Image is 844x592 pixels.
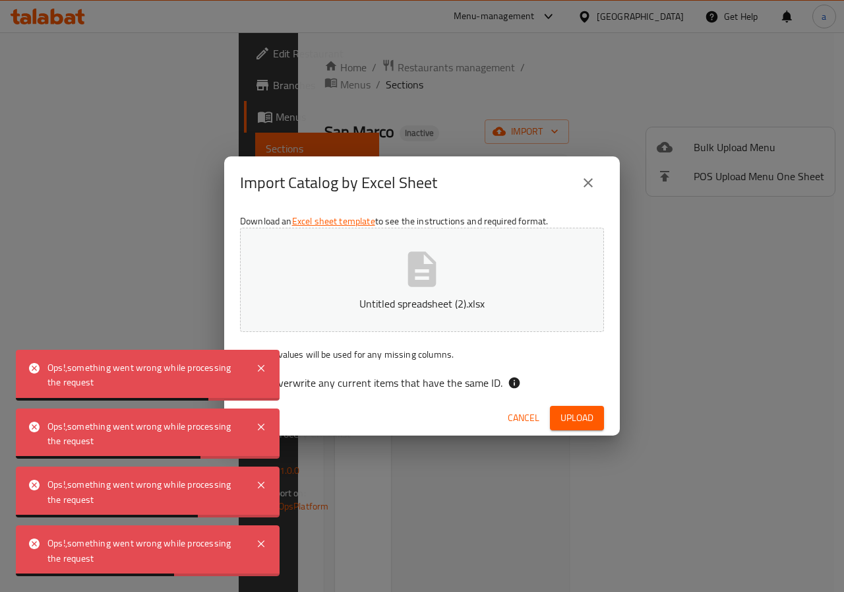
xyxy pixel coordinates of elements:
[572,167,604,199] button: close
[560,410,593,426] span: Upload
[224,209,620,401] div: Download an to see the instructions and required format.
[47,419,243,449] div: Ops!,something went wrong while processing the request
[240,348,604,361] p: Existing values will be used for any missing columns.
[47,360,243,390] div: Ops!,something went wrong while processing the request
[260,296,584,312] p: Untitled spreadsheet (2).xlsx
[292,213,375,230] a: Excel sheet template
[271,375,502,391] span: Overwrite any current items that have the same ID.
[240,172,437,193] h2: Import Catalog by Excel Sheet
[47,477,243,507] div: Ops!,something went wrong while processing the request
[240,228,604,332] button: Untitled spreadsheet (2).xlsx
[502,406,545,430] button: Cancel
[508,410,539,426] span: Cancel
[550,406,604,430] button: Upload
[47,536,243,566] div: Ops!,something went wrong while processing the request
